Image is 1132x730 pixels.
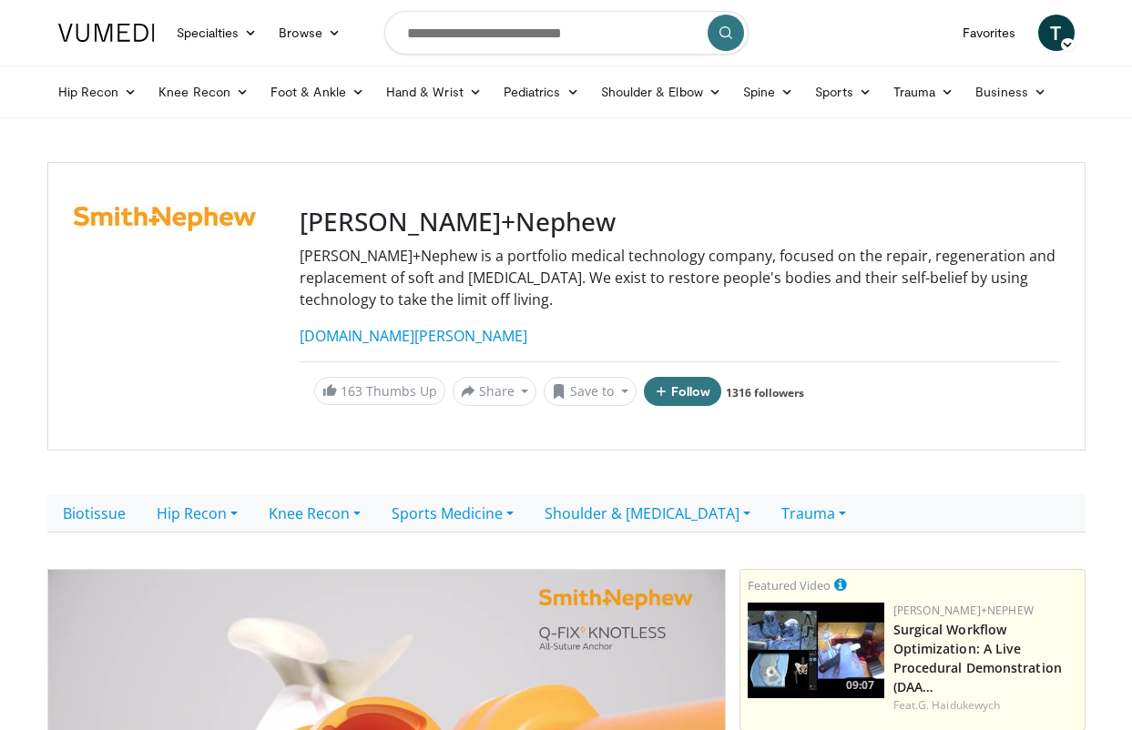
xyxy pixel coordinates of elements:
img: bcfc90b5-8c69-4b20-afee-af4c0acaf118.150x105_q85_crop-smart_upscale.jpg [748,603,884,698]
a: Knee Recon [148,74,260,110]
a: Spine [732,74,804,110]
h3: [PERSON_NAME]+Nephew [300,207,1059,238]
a: Pediatrics [493,74,590,110]
a: 1316 followers [726,385,804,400]
a: Favorites [952,15,1027,51]
a: Sports Medicine [376,494,529,532]
a: Knee Recon [253,494,376,532]
a: Sports [804,74,882,110]
a: Business [964,74,1057,110]
a: Biotissue [47,494,141,532]
span: 163 [341,382,362,400]
a: G. Haidukewych [918,697,1000,713]
button: Share [453,377,537,406]
button: Follow [644,377,722,406]
a: Trauma [766,494,862,532]
a: Specialties [166,15,269,51]
small: Featured Video [748,577,831,593]
div: Feat. [893,697,1077,714]
a: [PERSON_NAME]+Nephew [893,603,1034,618]
a: Browse [268,15,352,51]
a: Trauma [882,74,965,110]
a: Foot & Ankle [260,74,375,110]
a: Hip Recon [141,494,253,532]
a: Hand & Wrist [375,74,493,110]
a: Surgical Workflow Optimization: A Live Procedural Demonstration (DAA… [893,621,1062,695]
a: 163 Thumbs Up [314,377,445,405]
input: Search topics, interventions [384,11,749,55]
a: 09:07 [748,603,884,698]
p: [PERSON_NAME]+Nephew is a portfolio medical technology company, focused on the repair, regenerati... [300,245,1059,310]
a: [DOMAIN_NAME][PERSON_NAME] [300,326,527,346]
a: Shoulder & [MEDICAL_DATA] [529,494,766,532]
span: 09:07 [841,677,880,694]
a: Shoulder & Elbow [590,74,732,110]
a: T [1038,15,1075,51]
button: Save to [544,377,637,406]
a: Hip Recon [47,74,148,110]
img: VuMedi Logo [58,24,155,42]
